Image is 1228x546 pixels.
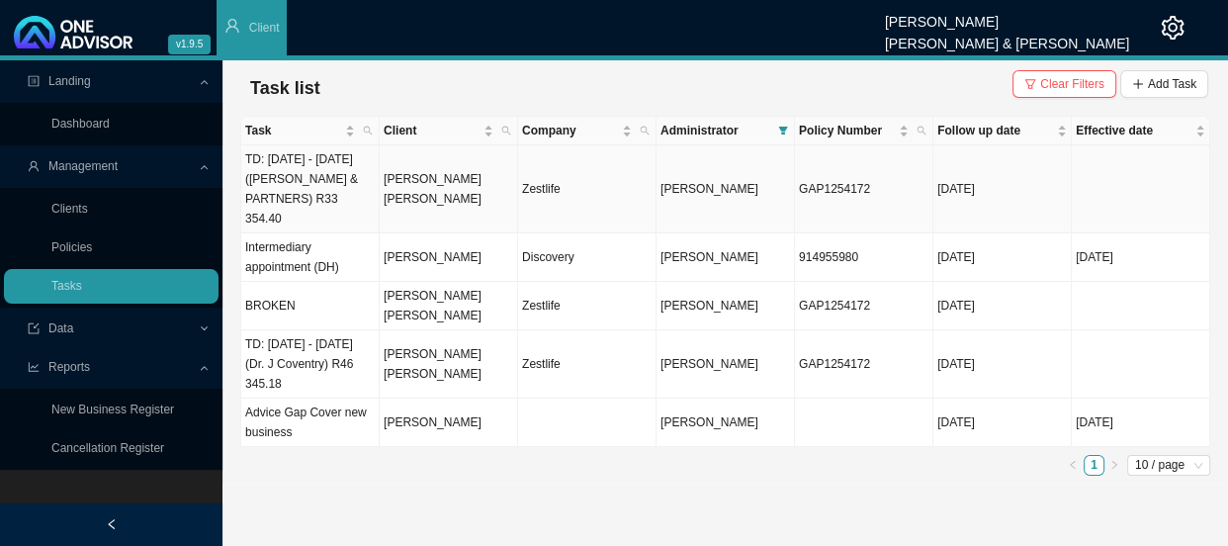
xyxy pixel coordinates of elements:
span: search [359,117,377,144]
span: filter [778,126,788,136]
li: 1 [1084,455,1104,476]
span: Client [384,121,480,140]
td: [PERSON_NAME] [380,233,518,282]
th: Company [518,117,657,145]
td: [PERSON_NAME] [PERSON_NAME] [380,282,518,330]
td: 914955980 [795,233,933,282]
span: 10 / page [1135,456,1202,475]
span: search [636,117,654,144]
span: filter [774,117,792,144]
td: [DATE] [933,399,1072,447]
td: BROKEN [241,282,380,330]
span: search [913,117,930,144]
td: GAP1254172 [795,282,933,330]
td: [DATE] [1072,233,1210,282]
div: [PERSON_NAME] & [PERSON_NAME] [885,27,1129,48]
span: [PERSON_NAME] [660,182,758,196]
td: TD: [DATE] - [DATE] (Dr. J Coventry) R46 345.18 [241,330,380,399]
span: [PERSON_NAME] [660,415,758,429]
span: search [501,126,511,136]
li: Previous Page [1063,455,1084,476]
td: [PERSON_NAME] [PERSON_NAME] [380,145,518,233]
a: Tasks [51,279,82,293]
td: Zestlife [518,282,657,330]
span: plus [1132,78,1144,90]
span: Client [249,21,280,35]
span: Clear Filters [1040,74,1104,94]
td: TD: [DATE] - [DATE] ([PERSON_NAME] & PARTNERS) R33 354.40 [241,145,380,233]
span: Policy Number [799,121,895,140]
td: GAP1254172 [795,145,933,233]
td: Discovery [518,233,657,282]
td: GAP1254172 [795,330,933,399]
a: Clients [51,202,88,216]
span: [PERSON_NAME] [660,250,758,264]
div: [PERSON_NAME] [885,5,1129,27]
td: [DATE] [933,282,1072,330]
span: filter [1024,78,1036,90]
th: Task [241,117,380,145]
span: import [28,322,40,334]
td: [DATE] [933,330,1072,399]
span: setting [1161,16,1184,40]
img: 2df55531c6924b55f21c4cf5d4484680-logo-light.svg [14,16,132,48]
span: right [1109,460,1119,470]
span: line-chart [28,361,40,373]
td: Intermediary appointment (DH) [241,233,380,282]
th: Effective date [1072,117,1210,145]
span: v1.9.5 [168,35,211,54]
span: [PERSON_NAME] [660,299,758,313]
td: [DATE] [1072,399,1210,447]
span: search [497,117,515,144]
span: Reports [48,360,90,374]
span: search [363,126,373,136]
li: Next Page [1104,455,1125,476]
span: Follow up date [937,121,1053,140]
th: Client [380,117,518,145]
td: Advice Gap Cover new business [241,399,380,447]
th: Follow up date [933,117,1072,145]
span: Data [48,321,73,335]
button: Clear Filters [1012,70,1116,98]
button: left [1063,455,1084,476]
span: Task list [250,78,320,98]
span: Task [245,121,341,140]
span: user [224,18,240,34]
span: left [106,518,118,530]
td: [PERSON_NAME] [PERSON_NAME] [380,330,518,399]
th: Policy Number [795,117,933,145]
span: Administrator [660,121,770,140]
span: Management [48,159,118,173]
td: [DATE] [933,233,1072,282]
span: Add Task [1148,74,1196,94]
span: [PERSON_NAME] [660,357,758,371]
span: user [28,160,40,172]
td: [DATE] [933,145,1072,233]
td: Zestlife [518,330,657,399]
span: Effective date [1076,121,1191,140]
a: 1 [1085,456,1103,475]
span: profile [28,75,40,87]
a: Cancellation Register [51,441,164,455]
button: Add Task [1120,70,1208,98]
td: [PERSON_NAME] [380,399,518,447]
span: search [640,126,650,136]
span: Company [522,121,618,140]
span: Landing [48,74,91,88]
a: New Business Register [51,403,174,416]
span: search [917,126,926,136]
button: right [1104,455,1125,476]
a: Policies [51,240,92,254]
div: Page Size [1127,455,1210,476]
a: Dashboard [51,117,110,131]
span: left [1068,460,1078,470]
td: Zestlife [518,145,657,233]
